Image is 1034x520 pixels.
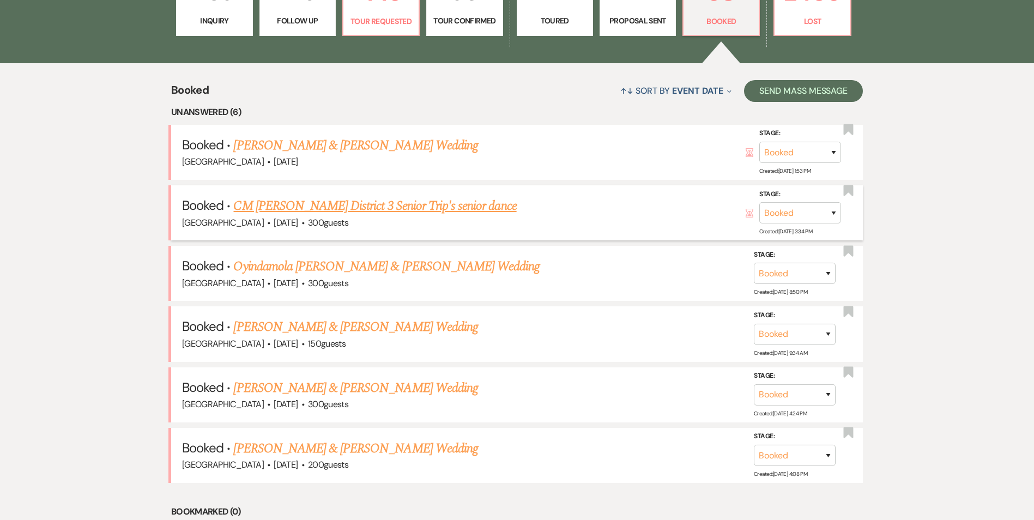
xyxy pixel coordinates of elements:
label: Stage: [759,128,841,140]
span: [DATE] [274,156,298,167]
a: [PERSON_NAME] & [PERSON_NAME] Wedding [233,317,477,337]
button: Sort By Event Date [616,76,736,105]
span: Booked [171,82,209,105]
span: [DATE] [274,398,298,410]
span: Booked [182,197,223,214]
span: [DATE] [274,459,298,470]
span: [GEOGRAPHIC_DATA] [182,156,264,167]
span: Created: [DATE] 1:53 PM [759,167,811,174]
span: Booked [182,136,223,153]
span: [GEOGRAPHIC_DATA] [182,277,264,289]
span: [GEOGRAPHIC_DATA] [182,338,264,349]
label: Stage: [754,310,836,322]
a: [PERSON_NAME] & [PERSON_NAME] Wedding [233,136,477,155]
label: Stage: [754,431,836,443]
span: 200 guests [308,459,348,470]
span: Booked [182,257,223,274]
p: Booked [690,15,752,27]
a: [PERSON_NAME] & [PERSON_NAME] Wedding [233,439,477,458]
span: 300 guests [308,277,348,289]
a: Oyindamola [PERSON_NAME] & [PERSON_NAME] Wedding [233,257,540,276]
p: Toured [524,15,586,27]
p: Follow Up [267,15,329,27]
li: Unanswered (6) [171,105,863,119]
span: [DATE] [274,277,298,289]
p: Proposal Sent [607,15,669,27]
span: Created: [DATE] 9:34 AM [754,349,807,356]
span: 300 guests [308,398,348,410]
span: [GEOGRAPHIC_DATA] [182,398,264,410]
p: Tour Confirmed [433,15,495,27]
span: 300 guests [308,217,348,228]
span: [DATE] [274,338,298,349]
p: Tour Requested [350,15,412,27]
a: CM [PERSON_NAME] District 3 Senior Trip's senior dance [233,196,516,216]
span: [DATE] [274,217,298,228]
span: [GEOGRAPHIC_DATA] [182,217,264,228]
span: Booked [182,379,223,396]
span: [GEOGRAPHIC_DATA] [182,459,264,470]
button: Send Mass Message [744,80,863,102]
p: Inquiry [183,15,245,27]
span: Created: [DATE] 3:34 PM [759,228,812,235]
label: Stage: [759,189,841,201]
span: 150 guests [308,338,346,349]
span: Created: [DATE] 8:50 PM [754,288,807,295]
span: Event Date [672,85,723,96]
label: Stage: [754,370,836,382]
li: Bookmarked (0) [171,505,863,519]
span: Created: [DATE] 4:24 PM [754,410,807,417]
span: Booked [182,439,223,456]
span: ↑↓ [620,85,633,96]
a: [PERSON_NAME] & [PERSON_NAME] Wedding [233,378,477,398]
label: Stage: [754,249,836,261]
span: Booked [182,318,223,335]
p: Lost [781,15,843,27]
span: Created: [DATE] 4:08 PM [754,470,807,477]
